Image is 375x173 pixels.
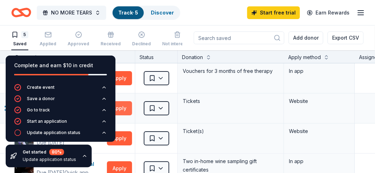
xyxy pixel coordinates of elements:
button: 5Saved [11,28,28,50]
div: In app [289,67,350,75]
div: Ticket(s) [182,126,279,136]
input: Search saved [194,31,284,44]
button: Save a donor [14,95,107,106]
div: Get started [23,149,76,155]
span: NO MORE TEARS [51,8,92,17]
div: 5 [21,31,28,38]
button: Update application status [14,129,107,140]
button: Applied [40,28,56,50]
div: Complete and earn $10 in credit [14,61,107,70]
div: Apply method [288,53,321,62]
button: Track· 5Discover [112,6,180,20]
a: Earn Rewards [303,6,354,19]
button: Received [101,28,121,50]
div: Status [135,50,178,63]
div: Received [101,41,121,47]
button: Start an application [14,118,107,129]
div: Donation [182,53,203,62]
div: In app [289,157,350,166]
div: Go to track [27,107,50,113]
div: Website [289,127,350,135]
div: Start an application [27,119,67,124]
a: Discover [151,10,174,16]
button: Go to track [14,106,107,118]
button: Create event [14,84,107,95]
div: Update application status [23,157,76,162]
div: Create event [27,85,55,90]
div: Website [289,97,350,105]
a: Start free trial [247,6,300,19]
div: Declined [132,41,151,47]
button: Approved [68,28,89,50]
button: Declined [132,28,151,50]
div: Applied [40,41,56,47]
a: Home [11,4,31,21]
div: Update application status [27,130,80,135]
div: Tickets [182,96,279,106]
a: Track· 5 [118,10,138,16]
div: Approved [68,41,89,47]
div: Save a donor [27,96,55,102]
button: NO MORE TEARS [37,6,106,20]
button: Not interested [162,28,193,50]
div: Not interested [162,41,193,47]
div: Vouchers for 3 months of free therapy [182,66,279,76]
div: 80 % [49,149,64,155]
button: Export CSV [328,31,364,44]
button: Add donor [289,31,323,44]
div: Saved [11,41,28,47]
